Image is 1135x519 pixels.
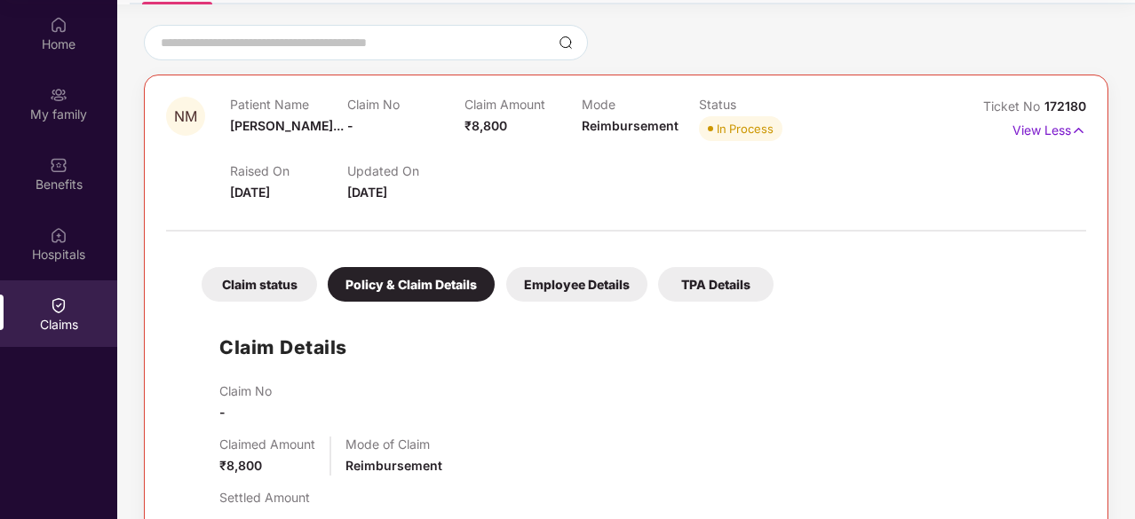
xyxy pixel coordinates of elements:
[50,296,67,314] img: svg+xml;base64,PHN2ZyBpZD0iQ2xhaW0iIHhtbG5zPSJodHRwOi8vd3d3LnczLm9yZy8yMDAwL3N2ZyIgd2lkdGg9IjIwIi...
[50,156,67,174] img: svg+xml;base64,PHN2ZyBpZD0iQmVuZWZpdHMiIHhtbG5zPSJodHRwOi8vd3d3LnczLm9yZy8yMDAwL3N2ZyIgd2lkdGg9Ij...
[559,35,573,50] img: svg+xml;base64,PHN2ZyBpZD0iU2VhcmNoLTMyeDMyIiB4bWxucz0iaHR0cDovL3d3dy53My5vcmcvMjAwMC9zdmciIHdpZH...
[219,490,310,505] p: Settled Amount
[230,185,270,200] span: [DATE]
[658,267,774,302] div: TPA Details
[464,118,507,133] span: ₹8,800
[347,163,464,178] p: Updated On
[983,98,1044,114] span: Ticket No
[582,97,699,112] p: Mode
[230,163,347,178] p: Raised On
[219,405,226,420] span: -
[50,86,67,104] img: svg+xml;base64,PHN2ZyB3aWR0aD0iMjAiIGhlaWdodD0iMjAiIHZpZXdCb3g9IjAgMCAyMCAyMCIgZmlsbD0ibm9uZSIgeG...
[699,97,816,112] p: Status
[328,267,495,302] div: Policy & Claim Details
[219,333,347,362] h1: Claim Details
[1071,121,1086,140] img: svg+xml;base64,PHN2ZyB4bWxucz0iaHR0cDovL3d3dy53My5vcmcvMjAwMC9zdmciIHdpZHRoPSIxNyIgaGVpZ2h0PSIxNy...
[717,120,774,138] div: In Process
[582,118,679,133] span: Reimbursement
[50,16,67,34] img: svg+xml;base64,PHN2ZyBpZD0iSG9tZSIgeG1sbnM9Imh0dHA6Ly93d3cudzMub3JnLzIwMDAvc3ZnIiB3aWR0aD0iMjAiIG...
[219,383,272,398] p: Claim No
[219,436,315,452] p: Claimed Amount
[202,267,317,302] div: Claim status
[347,97,464,112] p: Claim No
[345,458,442,473] span: Reimbursement
[50,226,67,244] img: svg+xml;base64,PHN2ZyBpZD0iSG9zcGl0YWxzIiB4bWxucz0iaHR0cDovL3d3dy53My5vcmcvMjAwMC9zdmciIHdpZHRoPS...
[345,436,442,452] p: Mode of Claim
[1044,98,1086,114] span: 172180
[347,118,353,133] span: -
[347,185,387,200] span: [DATE]
[230,118,344,133] span: [PERSON_NAME]...
[506,267,647,302] div: Employee Details
[219,458,262,473] span: ₹8,800
[230,97,347,112] p: Patient Name
[464,97,582,112] p: Claim Amount
[174,109,197,124] span: NM
[1012,116,1086,140] p: View Less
